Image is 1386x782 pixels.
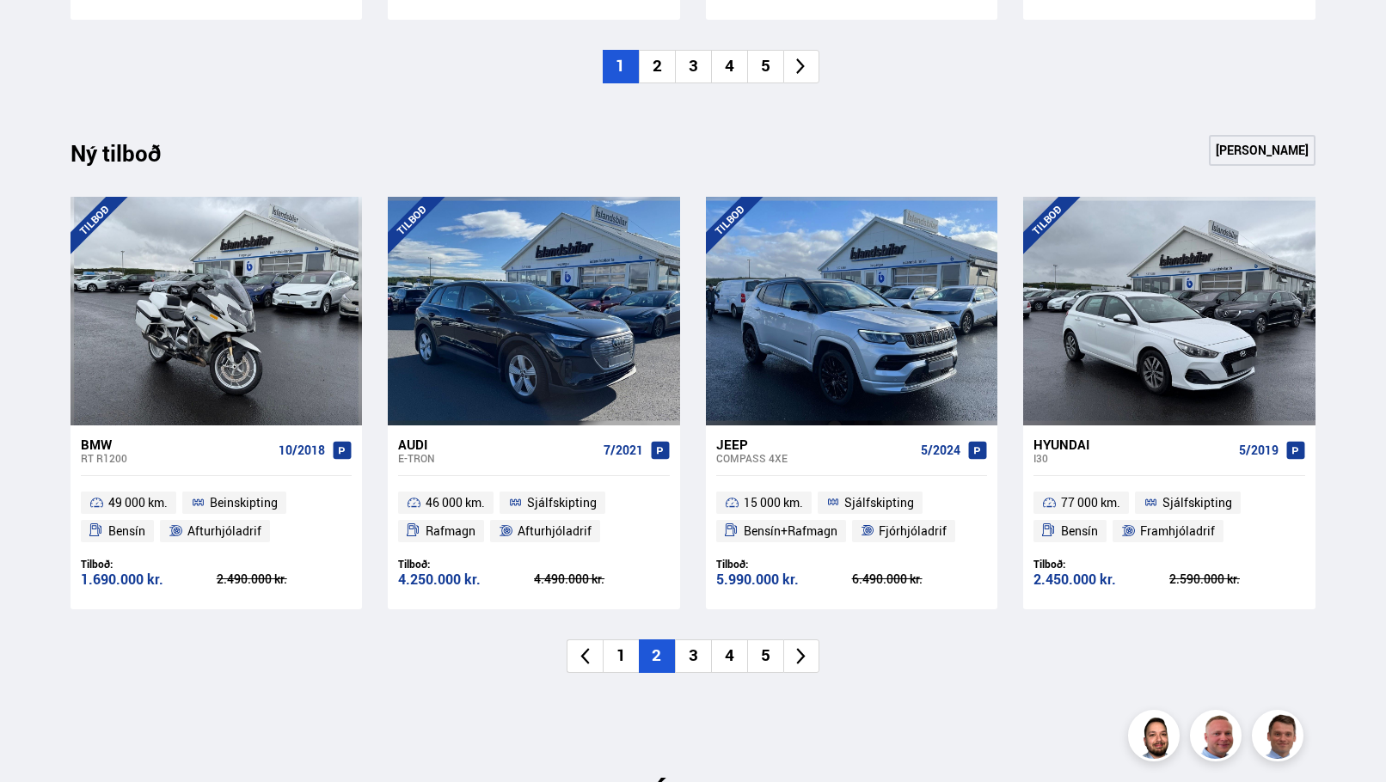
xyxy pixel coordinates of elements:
span: Bensín [1061,521,1098,541]
div: 2.450.000 kr. [1033,572,1169,587]
li: 5 [747,639,783,673]
span: Fjórhjóladrif [879,521,947,541]
div: BMW [81,437,272,452]
span: 5/2024 [921,443,960,457]
button: Opna LiveChat spjallviðmót [14,7,65,58]
span: 15 000 km. [744,492,803,513]
div: Tilboð: [1033,558,1169,571]
div: 2.590.000 kr. [1169,573,1305,585]
span: Sjálfskipting [844,492,914,513]
div: Tilboð: [398,558,534,571]
div: 2.490.000 kr. [217,573,353,585]
div: Tilboð: [81,558,217,571]
a: BMW RT R1200 10/2018 49 000 km. Beinskipting Bensín Afturhjóladrif Tilboð: 1.690.000 kr. 2.490.00... [71,425,362,609]
img: FbJEzSuNWCJXmdc-.webp [1254,712,1306,764]
div: Hyundai [1033,437,1231,452]
a: Audi e-tron 7/2021 46 000 km. Sjálfskipting Rafmagn Afturhjóladrif Tilboð: 4.250.000 kr. 4.490.00... [388,425,679,609]
span: Afturhjóladrif [187,521,261,541]
span: 10/2018 [279,443,325,457]
img: nhp88E3Fdnt1Opn2.png [1131,712,1182,764]
div: e-tron [398,452,596,464]
span: Rafmagn [426,521,475,541]
a: Jeep Compass 4XE 5/2024 15 000 km. Sjálfskipting Bensín+Rafmagn Fjórhjóladrif Tilboð: 5.990.000 k... [706,425,997,609]
span: 5/2019 [1239,443,1279,457]
li: 1 [603,639,639,673]
li: 5 [747,50,783,83]
div: i30 [1033,452,1231,464]
span: 77 000 km. [1061,492,1120,513]
div: RT R1200 [81,452,272,464]
li: 4 [711,50,747,83]
li: 4 [711,639,747,673]
span: Bensín+Rafmagn [744,521,837,541]
span: Framhjóladrif [1140,521,1215,541]
li: 2 [639,50,675,83]
li: 2 [639,639,675,673]
div: 4.490.000 kr. [534,573,670,585]
div: Jeep [716,437,914,452]
div: Compass 4XE [716,452,914,464]
span: Bensín [108,521,145,541]
span: 49 000 km. [108,492,168,513]
div: 1.690.000 kr. [81,572,217,587]
div: 4.250.000 kr. [398,572,534,587]
div: 5.990.000 kr. [716,572,852,587]
img: siFngHWaQ9KaOqBr.png [1193,712,1244,764]
li: 3 [675,50,711,83]
li: 1 [603,50,639,83]
span: Sjálfskipting [527,492,597,513]
span: 46 000 km. [426,492,485,513]
a: [PERSON_NAME] [1209,135,1315,166]
span: Afturhjóladrif [518,521,592,541]
span: 7/2021 [604,443,643,457]
li: 3 [675,639,711,673]
div: Tilboð: [716,558,852,571]
div: Audi [398,437,596,452]
a: Hyundai i30 5/2019 77 000 km. Sjálfskipting Bensín Framhjóladrif Tilboð: 2.450.000 kr. 2.590.000 kr. [1023,425,1315,609]
span: Sjálfskipting [1162,492,1232,513]
div: Ný tilboð [71,140,191,176]
div: 6.490.000 kr. [852,573,988,585]
span: Beinskipting [210,492,278,513]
